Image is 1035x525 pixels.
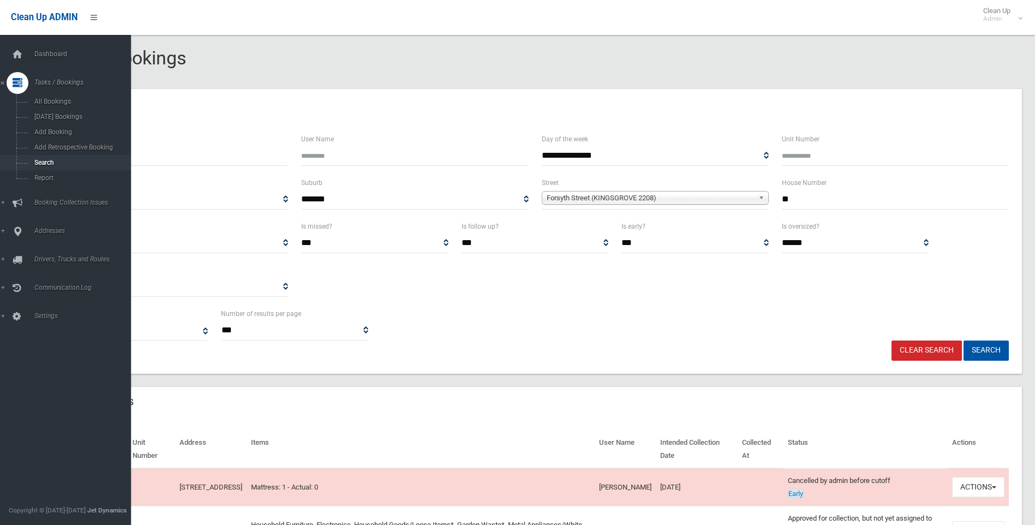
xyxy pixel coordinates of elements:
label: Suburb [301,177,322,189]
label: Day of the week [542,133,588,145]
th: Intended Collection Date [656,431,738,468]
span: Dashboard [31,50,139,58]
span: Add Booking [31,128,130,136]
span: Search [31,159,130,166]
button: Search [964,341,1009,361]
span: Tasks / Bookings [31,79,139,86]
label: House Number [782,177,827,189]
span: Communication Log [31,284,139,291]
label: Street [542,177,559,189]
span: Clean Up ADMIN [11,12,77,22]
a: [STREET_ADDRESS] [180,483,242,491]
span: Forsyth Street (KINGSGROVE 2208) [547,192,754,205]
span: Clean Up [978,7,1021,23]
td: [PERSON_NAME] [595,468,656,506]
span: Report [31,174,130,182]
td: Mattress: 1 - Actual: 0 [247,468,594,506]
label: Unit Number [782,133,819,145]
label: Is early? [621,220,645,232]
span: All Bookings [31,98,130,105]
span: Copyright © [DATE]-[DATE] [9,506,86,514]
th: Actions [948,431,1009,468]
span: [DATE] Bookings [31,113,130,121]
td: Cancelled by admin before cutoff [783,468,948,506]
th: Status [783,431,948,468]
label: Is oversized? [782,220,819,232]
th: User Name [595,431,656,468]
span: Addresses [31,227,139,235]
label: Is follow up? [462,220,499,232]
span: Settings [31,312,139,320]
th: Unit Number [128,431,176,468]
label: Is missed? [301,220,332,232]
th: Items [247,431,594,468]
span: Booking Collection Issues [31,199,139,206]
span: Drivers, Trucks and Routes [31,255,139,263]
td: [DATE] [656,468,738,506]
th: Collected At [738,431,783,468]
a: Clear Search [892,341,962,361]
th: Address [175,431,247,468]
label: Number of results per page [221,308,301,320]
button: Actions [952,477,1004,497]
span: Early [788,489,804,498]
span: Add Retrospective Booking [31,144,130,151]
label: User Name [301,133,334,145]
strong: Jet Dynamics [87,506,127,514]
small: Admin [983,15,1010,23]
